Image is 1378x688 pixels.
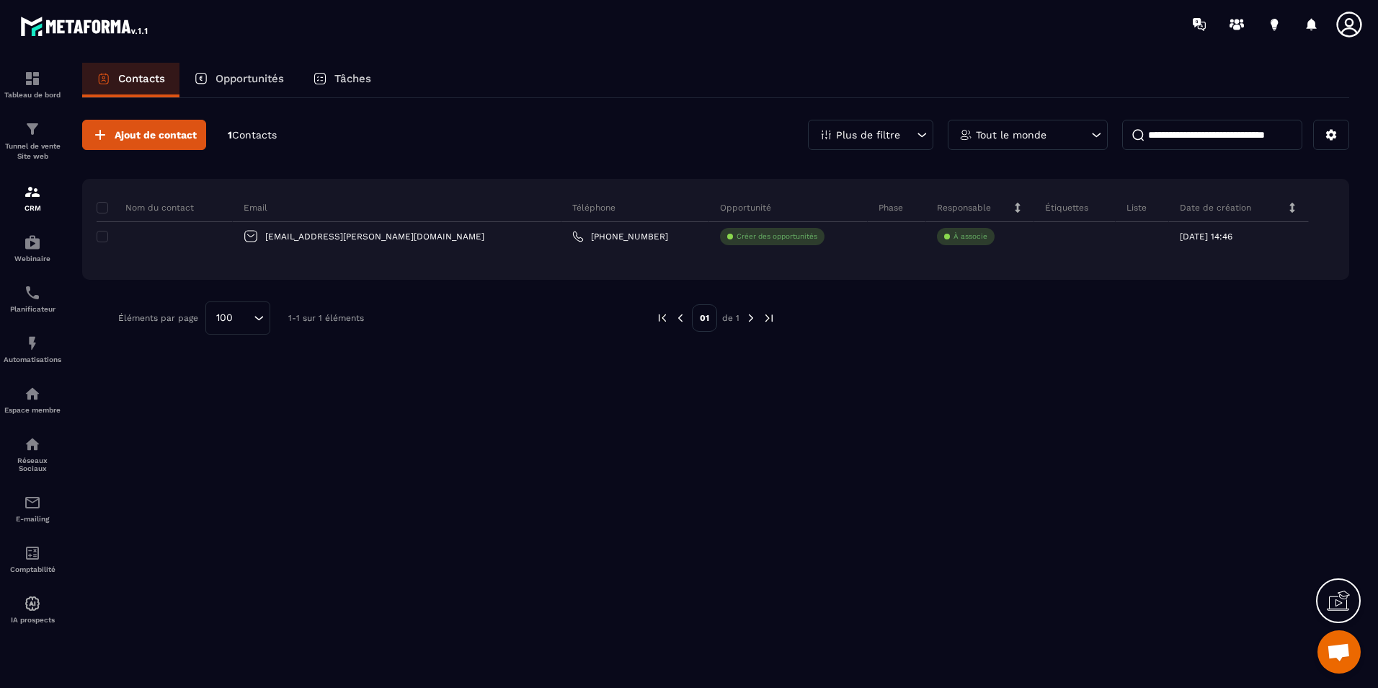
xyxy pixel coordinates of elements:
[118,72,165,85] p: Contacts
[4,406,61,414] p: Espace membre
[4,515,61,523] p: E-mailing
[4,141,61,162] p: Tunnel de vente Site web
[976,130,1046,140] p: Tout le monde
[4,91,61,99] p: Tableau de bord
[4,374,61,425] a: automationsautomationsEspace membre
[4,324,61,374] a: automationsautomationsAutomatisations
[334,72,371,85] p: Tâches
[737,231,817,242] p: Créer des opportunités
[763,312,775,325] img: next
[244,202,267,213] p: Email
[24,436,41,453] img: social-network
[4,204,61,212] p: CRM
[232,129,277,141] span: Contacts
[692,304,717,332] p: 01
[744,312,757,325] img: next
[4,483,61,534] a: emailemailE-mailing
[722,312,739,324] p: de 1
[179,63,298,97] a: Opportunités
[215,72,284,85] p: Opportunités
[1126,202,1147,213] p: Liste
[4,356,61,363] p: Automatisations
[720,202,771,213] p: Opportunité
[238,310,250,326] input: Search for option
[1180,231,1232,242] p: [DATE] 14:46
[24,70,41,87] img: formation
[674,312,687,325] img: prev
[937,202,991,213] p: Responsable
[24,335,41,352] img: automations
[24,234,41,251] img: automations
[24,595,41,612] img: automations
[24,183,41,200] img: formation
[954,231,987,242] p: À associe
[24,385,41,402] img: automations
[4,273,61,324] a: schedulerschedulerPlanificateur
[4,110,61,172] a: formationformationTunnel de vente Site web
[24,284,41,301] img: scheduler
[879,202,903,213] p: Phase
[4,172,61,223] a: formationformationCRM
[228,128,277,142] p: 1
[24,494,41,511] img: email
[656,312,669,325] img: prev
[4,565,61,573] p: Comptabilité
[4,534,61,584] a: accountantaccountantComptabilité
[24,120,41,138] img: formation
[836,130,900,140] p: Plus de filtre
[298,63,386,97] a: Tâches
[4,616,61,624] p: IA prospects
[4,457,61,472] p: Réseaux Sociaux
[82,120,206,150] button: Ajout de contact
[24,544,41,562] img: accountant
[4,305,61,313] p: Planificateur
[205,301,270,335] div: Search for option
[4,255,61,263] p: Webinaire
[97,202,194,213] p: Nom du contact
[1045,202,1088,213] p: Étiquettes
[572,202,615,213] p: Téléphone
[211,310,238,326] span: 100
[20,13,150,39] img: logo
[572,231,668,242] a: [PHONE_NUMBER]
[4,425,61,483] a: social-networksocial-networkRéseaux Sociaux
[115,128,197,142] span: Ajout de contact
[1317,630,1361,674] a: Ouvrir le chat
[1180,202,1251,213] p: Date de création
[4,59,61,110] a: formationformationTableau de bord
[288,313,364,323] p: 1-1 sur 1 éléments
[4,223,61,273] a: automationsautomationsWebinaire
[82,63,179,97] a: Contacts
[118,313,198,323] p: Éléments par page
